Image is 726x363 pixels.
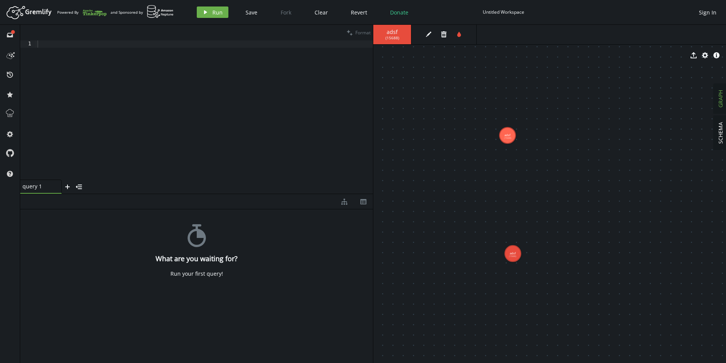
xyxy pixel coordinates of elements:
[384,6,414,18] button: Donate
[197,6,228,18] button: Run
[504,133,511,137] tspan: adsf
[147,5,174,18] img: AWS Neptune
[275,6,297,18] button: Fork
[509,255,516,258] tspan: (15686)
[212,9,223,16] span: Run
[483,9,524,15] div: Untitled Workspace
[351,9,367,16] span: Revert
[390,9,408,16] span: Donate
[717,90,724,108] span: GRAPH
[699,9,716,16] span: Sign In
[22,183,53,190] span: query 1
[170,270,223,277] div: Run your first query!
[695,6,720,18] button: Sign In
[111,5,174,19] div: and Sponsored by
[315,9,328,16] span: Clear
[385,35,399,40] span: ( 15688 )
[156,255,238,263] h4: What are you waiting for?
[309,6,334,18] button: Clear
[504,137,511,140] tspan: (15688)
[281,9,291,16] span: Fork
[344,25,373,40] button: Format
[717,122,724,144] span: SCHEMA
[240,6,263,18] button: Save
[355,29,371,36] span: Format
[510,251,516,255] tspan: adsf
[345,6,373,18] button: Revert
[246,9,257,16] span: Save
[57,6,107,19] div: Powered By
[381,29,403,35] span: adsf
[20,40,36,48] div: 1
